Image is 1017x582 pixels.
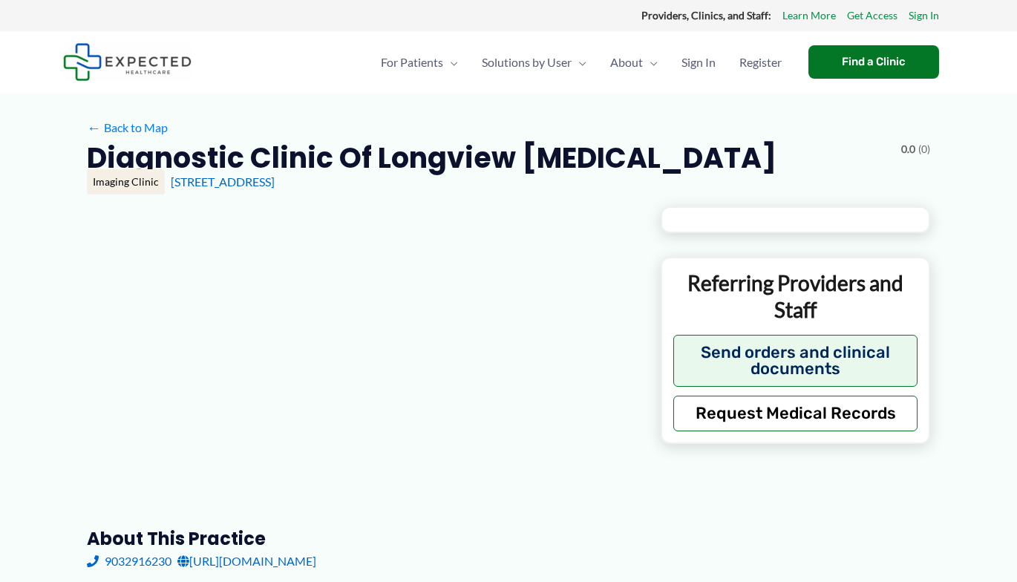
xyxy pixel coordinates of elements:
a: Solutions by UserMenu Toggle [470,36,598,88]
a: AboutMenu Toggle [598,36,670,88]
a: ←Back to Map [87,117,168,139]
span: Register [739,36,782,88]
strong: Providers, Clinics, and Staff: [641,9,771,22]
a: Sign In [909,6,939,25]
a: For PatientsMenu Toggle [369,36,470,88]
img: Expected Healthcare Logo - side, dark font, small [63,43,192,81]
span: Menu Toggle [443,36,458,88]
div: Imaging Clinic [87,169,165,194]
a: 9032916230 [87,550,171,572]
span: (0) [918,140,930,159]
h3: About this practice [87,527,637,550]
a: Register [727,36,794,88]
p: Referring Providers and Staff [673,269,918,324]
span: 0.0 [901,140,915,159]
span: Solutions by User [482,36,572,88]
a: [URL][DOMAIN_NAME] [177,550,316,572]
button: Send orders and clinical documents [673,335,918,387]
span: Menu Toggle [572,36,586,88]
h2: Diagnostic Clinic of Longview [MEDICAL_DATA] [87,140,776,176]
a: Sign In [670,36,727,88]
nav: Primary Site Navigation [369,36,794,88]
span: For Patients [381,36,443,88]
span: Menu Toggle [643,36,658,88]
a: Learn More [782,6,836,25]
button: Request Medical Records [673,396,918,431]
a: Find a Clinic [808,45,939,79]
span: Sign In [681,36,716,88]
a: Get Access [847,6,897,25]
a: [STREET_ADDRESS] [171,174,275,189]
span: ← [87,120,101,134]
span: About [610,36,643,88]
